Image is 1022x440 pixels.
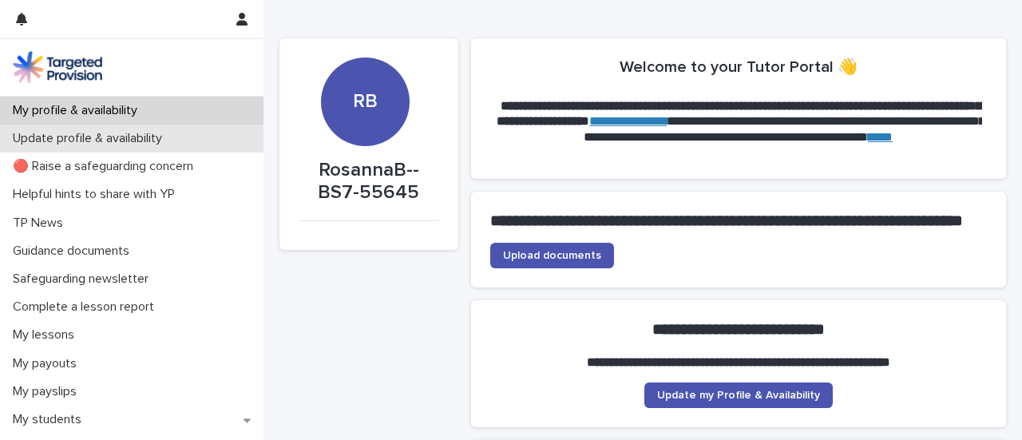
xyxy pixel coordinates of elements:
p: Helpful hints to share with YP [6,187,188,202]
p: RosannaB--BS7-55645 [299,159,439,205]
a: Update my Profile & Availability [644,383,833,408]
div: RB [321,2,410,113]
p: TP News [6,216,76,231]
p: Complete a lesson report [6,299,167,315]
p: My lessons [6,327,87,343]
p: My profile & availability [6,103,150,118]
h2: Welcome to your Tutor Portal 👋 [620,57,858,77]
p: My payslips [6,384,89,399]
p: My payouts [6,356,89,371]
p: Update profile & availability [6,131,175,146]
span: Update my Profile & Availability [657,390,820,401]
p: Safeguarding newsletter [6,272,161,287]
p: 🔴 Raise a safeguarding concern [6,159,206,174]
p: Guidance documents [6,244,142,259]
img: M5nRWzHhSzIhMunXDL62 [13,51,102,83]
a: Upload documents [490,243,614,268]
p: My students [6,412,94,427]
span: Upload documents [503,250,601,261]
